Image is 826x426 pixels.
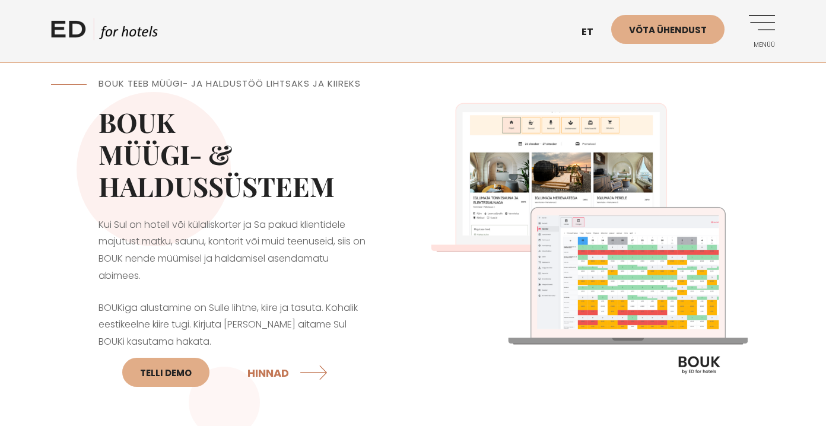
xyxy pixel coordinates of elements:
[742,42,775,49] span: Menüü
[99,300,366,395] p: BOUKiga alustamine on Sulle lihtne, kiire ja tasuta. Kohalik eestikeelne kiire tugi. Kirjuta [PER...
[51,18,158,47] a: ED HOTELS
[122,358,209,387] a: Telli DEMO
[99,217,366,285] p: Kui Sul on hotell või külaliskorter ja Sa pakud klientidele majutust matku, saunu, kontorit või m...
[247,357,331,388] a: HINNAD
[742,15,775,47] a: Menüü
[611,15,725,44] a: Võta ühendust
[99,106,366,202] h2: BOUK MÜÜGI- & HALDUSSÜSTEEM
[576,18,611,47] a: et
[99,77,361,90] span: BOUK TEEB MÜÜGI- JA HALDUSTÖÖ LIHTSAKS JA KIIREKS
